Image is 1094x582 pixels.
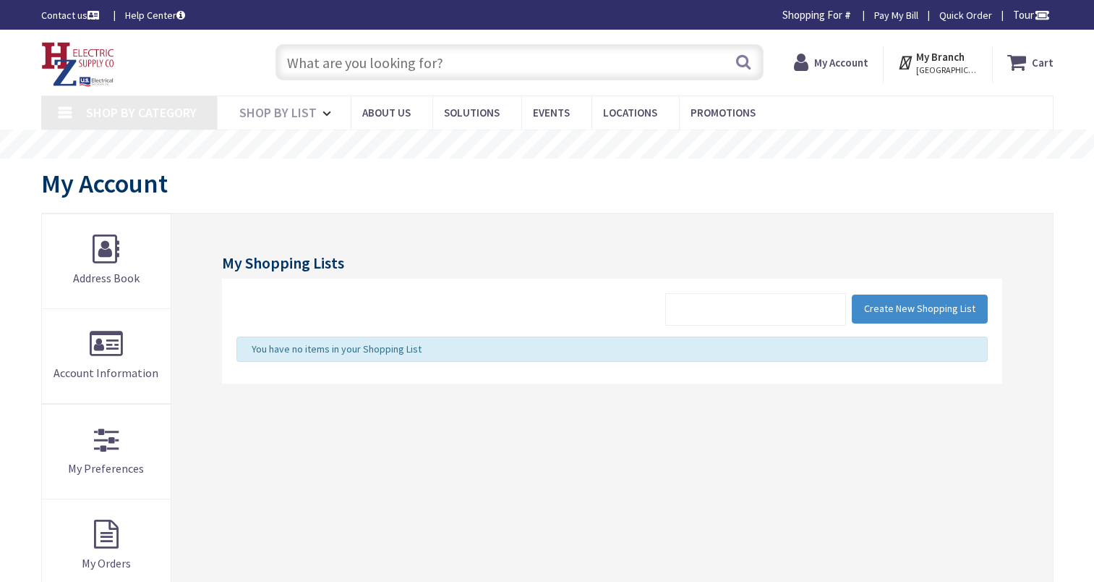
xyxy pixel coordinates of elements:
[362,106,411,119] span: About Us
[41,167,168,200] span: My Account
[68,461,144,476] span: My Preferences
[1032,49,1054,75] strong: Cart
[73,271,140,285] span: Address Book
[125,8,185,22] a: Help Center
[444,106,500,119] span: Solutions
[41,42,115,87] img: HZ Electric Supply
[222,254,1001,271] h4: My Shopping Lists
[874,8,918,22] a: Pay My Bill
[897,49,978,75] div: My Branch [GEOGRAPHIC_DATA], [GEOGRAPHIC_DATA]
[916,64,978,76] span: [GEOGRAPHIC_DATA], [GEOGRAPHIC_DATA]
[852,295,988,324] button: Create New Shopping List
[54,366,158,380] span: Account Information
[603,106,657,119] span: Locations
[252,342,422,355] span: You have no items in your Shopping List
[814,56,868,69] strong: My Account
[86,104,197,121] span: Shop By Category
[1013,8,1050,22] span: Tour
[275,44,764,80] input: What are you looking for?
[239,104,317,121] span: Shop By List
[691,106,756,119] span: Promotions
[42,214,171,308] a: Address Book
[42,309,171,403] a: Account Information
[939,8,992,22] a: Quick Order
[419,137,676,153] rs-layer: Free Same Day Pickup at 8 Locations
[533,106,570,119] span: Events
[42,405,171,499] a: My Preferences
[845,8,851,22] strong: #
[1007,49,1054,75] a: Cart
[864,302,975,315] span: Create New Shopping List
[82,556,131,570] span: My Orders
[41,8,102,22] a: Contact us
[794,49,868,75] a: My Account
[916,50,965,64] strong: My Branch
[782,8,842,22] span: Shopping For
